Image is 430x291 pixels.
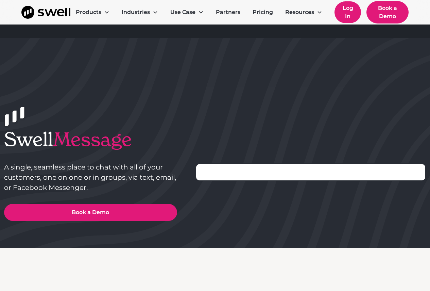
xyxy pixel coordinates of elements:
a: Book a Demo [366,1,409,23]
p: A single, seamless place to chat with all of your customers, one on one or in groups, via text, e... [4,162,177,193]
div: Resources [285,8,314,16]
a: Pricing [247,5,278,19]
div: Products [76,8,101,16]
div: Products [70,5,115,19]
h1: Swell [4,128,177,151]
div: Use Case [170,8,195,16]
a: Book a Demo [4,204,177,221]
span: Message [53,127,132,151]
a: Partners [210,5,246,19]
a: home [21,6,70,19]
a: Log In [334,1,361,23]
div: Resources [280,5,328,19]
div: Use Case [165,5,209,19]
div: Industries [116,5,164,19]
div: Industries [122,8,150,16]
